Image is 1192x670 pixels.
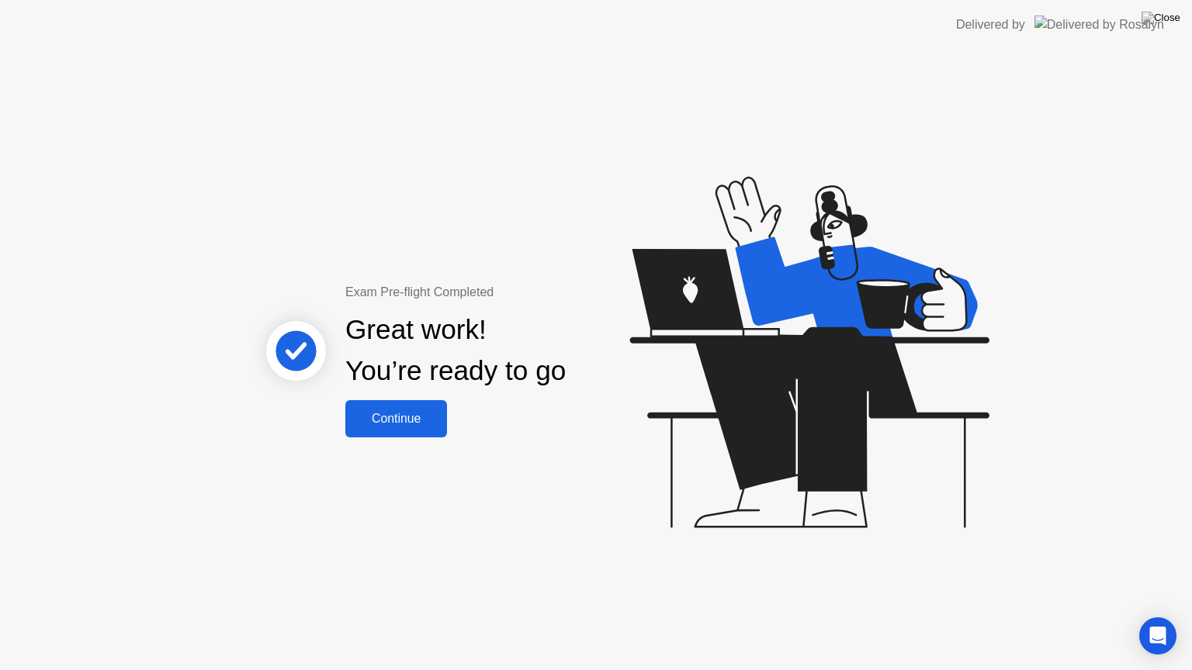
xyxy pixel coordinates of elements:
[1142,12,1180,24] img: Close
[345,400,447,437] button: Continue
[345,283,666,302] div: Exam Pre-flight Completed
[956,16,1025,34] div: Delivered by
[345,309,566,392] div: Great work! You’re ready to go
[350,412,442,426] div: Continue
[1034,16,1164,33] img: Delivered by Rosalyn
[1139,617,1176,654] div: Open Intercom Messenger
